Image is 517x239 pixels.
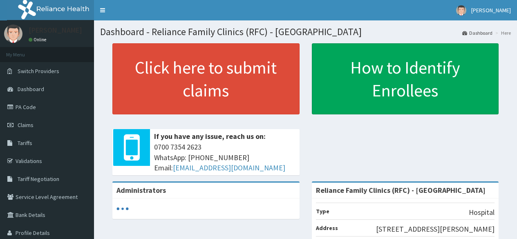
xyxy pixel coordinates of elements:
[154,142,295,173] span: 0700 7354 2623 WhatsApp: [PHONE_NUMBER] Email:
[493,29,511,36] li: Here
[316,224,338,232] b: Address
[18,85,44,93] span: Dashboard
[29,27,82,34] p: [PERSON_NAME]
[316,208,329,215] b: Type
[312,43,499,114] a: How to Identify Enrollees
[471,7,511,14] span: [PERSON_NAME]
[18,121,34,129] span: Claims
[462,29,492,36] a: Dashboard
[116,203,129,215] svg: audio-loading
[18,139,32,147] span: Tariffs
[18,67,59,75] span: Switch Providers
[4,25,22,43] img: User Image
[456,5,466,16] img: User Image
[154,132,266,141] b: If you have any issue, reach us on:
[100,27,511,37] h1: Dashboard - Reliance Family Clinics (RFC) - [GEOGRAPHIC_DATA]
[173,163,285,172] a: [EMAIL_ADDRESS][DOMAIN_NAME]
[29,37,48,42] a: Online
[116,185,166,195] b: Administrators
[316,185,486,195] strong: Reliance Family Clinics (RFC) - [GEOGRAPHIC_DATA]
[18,175,59,183] span: Tariff Negotiation
[376,224,495,235] p: [STREET_ADDRESS][PERSON_NAME]
[469,207,495,218] p: Hospital
[112,43,300,114] a: Click here to submit claims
